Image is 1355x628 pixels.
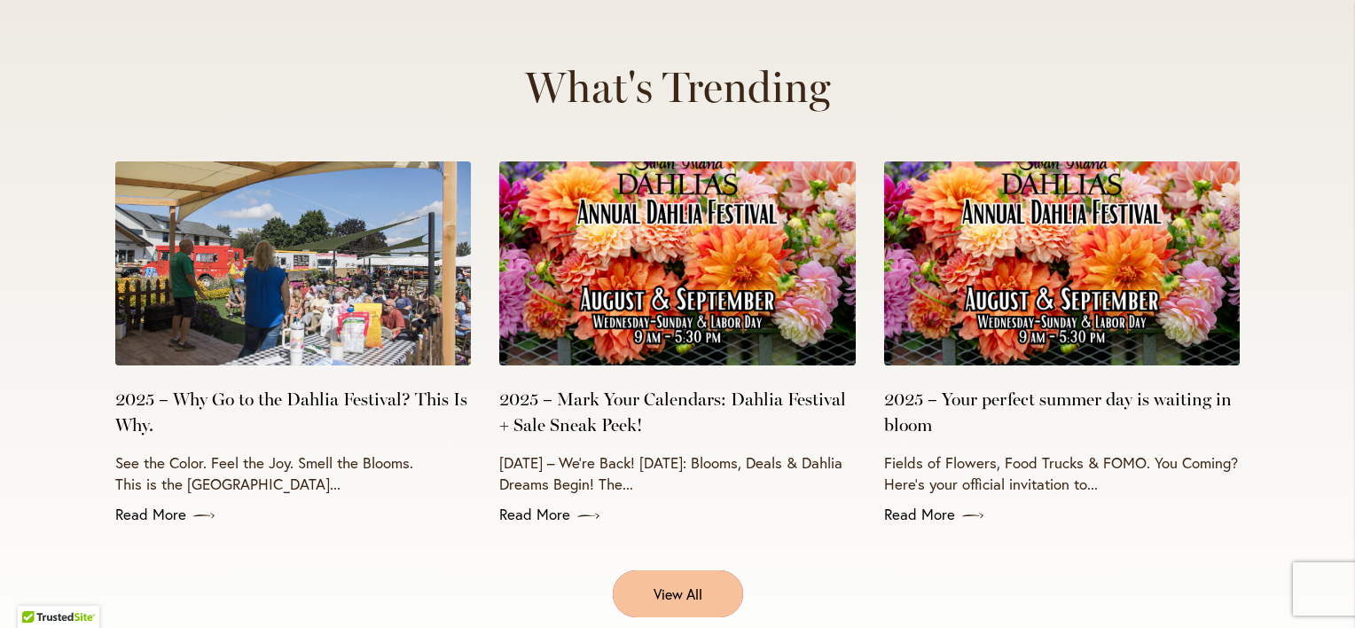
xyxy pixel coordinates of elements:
a: 2025 – Your perfect summer day is waiting in bloom [884,387,1240,438]
a: 2025 – Why Go to the Dahlia Festival? This Is Why. [115,387,471,438]
img: 2025 Annual Dahlias Festival Poster [884,161,1240,365]
h2: What's Trending [110,62,1245,112]
a: 2025 – Mark Your Calendars: Dahlia Festival + Sale Sneak Peek! [499,387,855,438]
img: Dahlia Lecture [115,161,471,365]
a: Read More [884,504,1240,525]
a: Read More [115,504,471,525]
a: Read More [499,504,855,525]
p: [DATE] – We’re Back! [DATE]: Blooms, Deals & Dahlia Dreams Begin! The... [499,452,855,495]
img: 2025 Annual Dahlias Festival Poster [499,161,855,365]
p: See the Color. Feel the Joy. Smell the Blooms. This is the [GEOGRAPHIC_DATA]... [115,452,471,495]
p: Fields of Flowers, Food Trucks & FOMO. You Coming? Here’s your official invitation to... [884,452,1240,495]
